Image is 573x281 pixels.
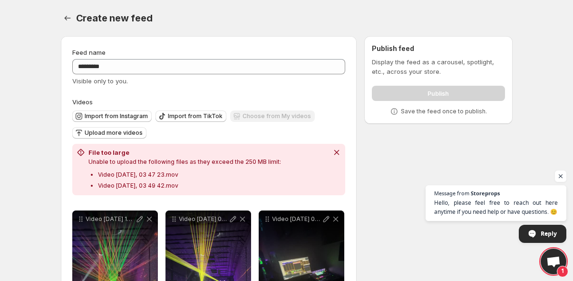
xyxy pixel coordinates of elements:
[72,127,146,139] button: Upload more videos
[168,112,223,120] span: Import from TikTok
[272,215,321,223] p: Video [DATE] 05 35 09
[88,158,281,166] p: Unable to upload the following files as they exceed the 250 MB limit:
[471,191,500,196] span: Storeprops
[86,215,135,223] p: Video [DATE] 15 02 02
[72,110,152,122] button: Import from Instagram
[372,44,505,53] h2: Publish feed
[434,198,558,216] span: Hello, please feel free to reach out here anytime if you need help or have questions. 😊
[541,249,566,274] a: Open chat
[179,215,228,223] p: Video [DATE] 03 19 15
[72,49,106,56] span: Feed name
[541,225,557,242] span: Reply
[434,191,469,196] span: Message from
[72,98,93,106] span: Videos
[76,12,153,24] span: Create new feed
[85,112,148,120] span: Import from Instagram
[88,148,281,157] h2: File too large
[372,57,505,76] p: Display the feed as a carousel, spotlight, etc., across your store.
[155,110,226,122] button: Import from TikTok
[401,108,487,115] p: Save the feed once to publish.
[72,77,128,85] span: Visible only to you.
[557,266,568,277] span: 1
[98,182,281,190] p: Video [DATE], 03 49 42.mov
[85,129,143,137] span: Upload more videos
[330,146,343,159] button: Dismiss notification
[98,171,281,179] p: Video [DATE], 03 47 23.mov
[61,11,74,25] button: Settings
